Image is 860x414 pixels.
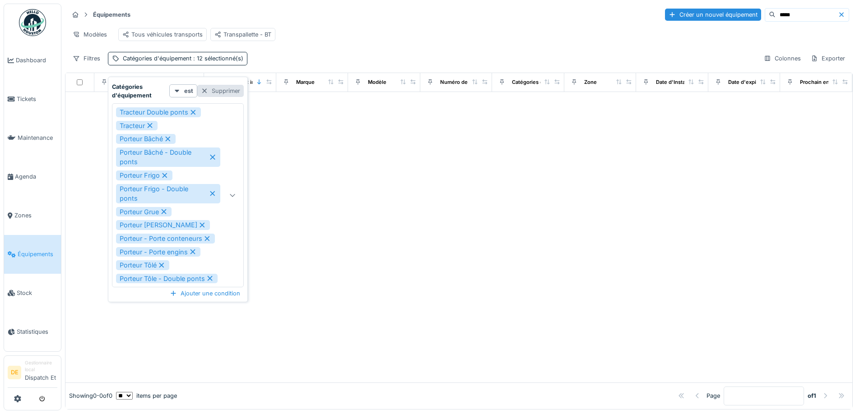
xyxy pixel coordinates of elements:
[116,170,172,180] div: Porteur Frigo
[89,10,134,19] strong: Équipements
[116,391,177,400] div: items per page
[116,220,210,230] div: Porteur [PERSON_NAME]
[112,83,167,100] strong: Catégories d'équipement
[69,28,111,41] div: Modèles
[214,30,271,39] div: Transpallette - BT
[184,87,193,95] strong: est
[116,121,158,131] div: Tracteur
[18,133,57,142] span: Maintenance
[17,289,57,297] span: Stock
[116,184,220,203] div: Porteur Frigo - Double ponts
[17,327,57,336] span: Statistiques
[707,391,720,400] div: Page
[440,78,482,86] div: Numéro de Série
[14,211,57,220] span: Zones
[18,250,57,258] span: Équipements
[368,78,386,86] div: Modèle
[116,147,220,167] div: Porteur Bâché - Double ponts
[191,55,243,62] span: : 12 sélectionné(s)
[656,78,700,86] div: Date d'Installation
[116,107,201,117] div: Tracteur Double ponts
[116,134,176,144] div: Porteur Bâché
[123,54,243,63] div: Catégories d'équipement
[25,359,57,373] div: Gestionnaire local
[116,260,169,270] div: Porteur Tôlé
[8,366,21,379] li: DE
[800,78,846,86] div: Prochain entretien
[197,85,244,97] div: Supprimer
[166,287,244,299] div: Ajouter une condition
[15,172,57,181] span: Agenda
[584,78,597,86] div: Zone
[69,391,112,400] div: Showing 0 - 0 of 0
[760,52,805,65] div: Colonnes
[69,52,104,65] div: Filtres
[116,247,200,257] div: Porteur - Porte engins
[16,56,57,64] span: Dashboard
[25,359,57,386] li: Dispatch Et
[122,30,203,39] div: Tous véhicules transports
[116,207,172,217] div: Porteur Grue
[807,52,849,65] div: Exporter
[17,95,57,103] span: Tickets
[296,78,315,86] div: Marque
[19,9,46,36] img: Badge_color-CXgf-gQk.svg
[728,78,770,86] div: Date d'expiration
[665,9,761,21] div: Créer un nouvel équipement
[512,78,575,86] div: Catégories d'équipement
[116,234,215,244] div: Porteur - Porte conteneurs
[116,274,218,284] div: Porteur Tôle - Double ponts
[808,391,816,400] strong: of 1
